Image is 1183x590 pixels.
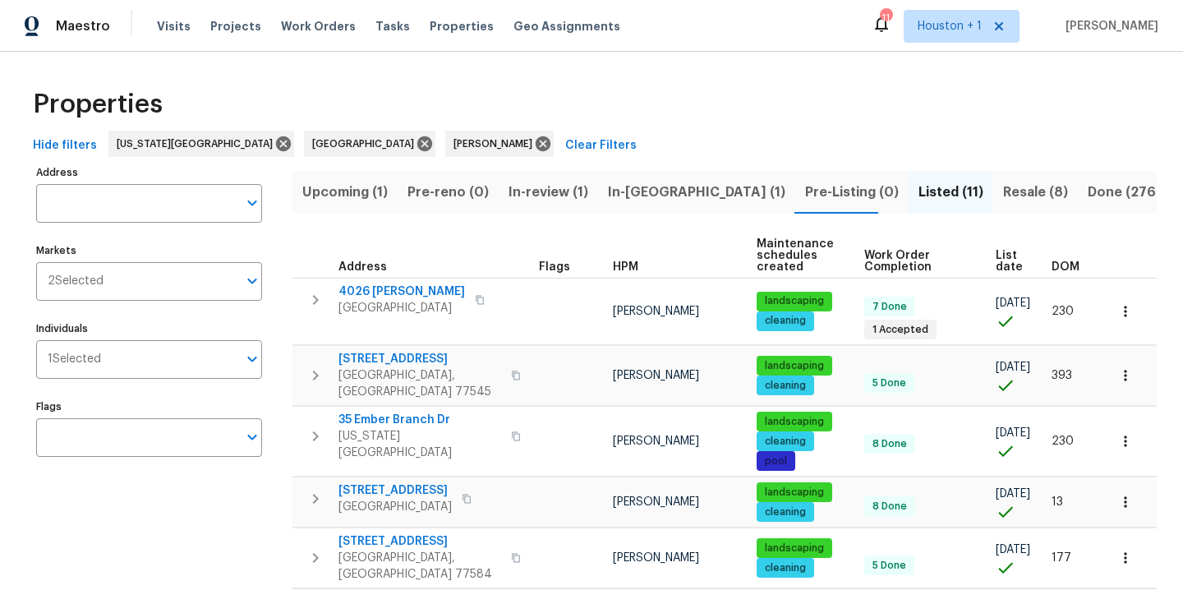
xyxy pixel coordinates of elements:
[758,415,831,429] span: landscaping
[36,402,262,412] label: Flags
[338,300,465,316] span: [GEOGRAPHIC_DATA]
[758,359,831,373] span: landscaping
[613,261,638,273] span: HPM
[758,314,812,328] span: cleaning
[56,18,110,35] span: Maestro
[338,261,387,273] span: Address
[864,250,969,273] span: Work Order Completion
[445,131,554,157] div: [PERSON_NAME]
[241,191,264,214] button: Open
[210,18,261,35] span: Projects
[338,550,501,583] span: [GEOGRAPHIC_DATA], [GEOGRAPHIC_DATA] 77584
[866,437,914,451] span: 8 Done
[338,351,501,367] span: [STREET_ADDRESS]
[996,427,1030,439] span: [DATE]
[26,131,104,161] button: Hide filters
[338,367,501,400] span: [GEOGRAPHIC_DATA], [GEOGRAPHIC_DATA] 77545
[338,482,452,499] span: [STREET_ADDRESS]
[513,18,620,35] span: Geo Assignments
[1052,552,1071,564] span: 177
[281,18,356,35] span: Work Orders
[1052,436,1074,447] span: 230
[996,488,1030,500] span: [DATE]
[453,136,539,152] span: [PERSON_NAME]
[241,270,264,293] button: Open
[36,168,262,177] label: Address
[565,136,637,156] span: Clear Filters
[375,21,410,32] span: Tasks
[866,300,914,314] span: 7 Done
[758,542,831,555] span: landscaping
[108,131,294,157] div: [US_STATE][GEOGRAPHIC_DATA]
[613,436,699,447] span: [PERSON_NAME]
[996,297,1030,309] span: [DATE]
[338,428,501,461] span: [US_STATE][GEOGRAPHIC_DATA]
[758,486,831,500] span: landscaping
[758,561,812,575] span: cleaning
[304,131,435,157] div: [GEOGRAPHIC_DATA]
[918,181,983,204] span: Listed (11)
[608,181,785,204] span: In-[GEOGRAPHIC_DATA] (1)
[36,324,262,334] label: Individuals
[996,250,1024,273] span: List date
[559,131,643,161] button: Clear Filters
[613,370,699,381] span: [PERSON_NAME]
[866,559,913,573] span: 5 Done
[241,426,264,449] button: Open
[117,136,279,152] span: [US_STATE][GEOGRAPHIC_DATA]
[758,505,812,519] span: cleaning
[758,454,794,468] span: pool
[338,283,465,300] span: 4026 [PERSON_NAME]
[1003,181,1068,204] span: Resale (8)
[1059,18,1158,35] span: [PERSON_NAME]
[758,294,831,308] span: landscaping
[241,348,264,371] button: Open
[880,10,891,26] div: 11
[1052,261,1079,273] span: DOM
[312,136,421,152] span: [GEOGRAPHIC_DATA]
[36,246,262,256] label: Markets
[509,181,588,204] span: In-review (1)
[866,376,913,390] span: 5 Done
[918,18,982,35] span: Houston + 1
[430,18,494,35] span: Properties
[157,18,191,35] span: Visits
[48,274,104,288] span: 2 Selected
[33,96,163,113] span: Properties
[805,181,899,204] span: Pre-Listing (0)
[48,353,101,366] span: 1 Selected
[1052,306,1074,317] span: 230
[996,362,1030,373] span: [DATE]
[338,533,501,550] span: [STREET_ADDRESS]
[613,552,699,564] span: [PERSON_NAME]
[758,379,812,393] span: cleaning
[758,435,812,449] span: cleaning
[338,412,501,428] span: 35 Ember Branch Dr
[1052,370,1072,381] span: 393
[613,496,699,508] span: [PERSON_NAME]
[33,136,97,156] span: Hide filters
[1088,181,1161,204] span: Done (276)
[996,544,1030,555] span: [DATE]
[866,500,914,514] span: 8 Done
[1052,496,1063,508] span: 13
[407,181,489,204] span: Pre-reno (0)
[302,181,388,204] span: Upcoming (1)
[613,306,699,317] span: [PERSON_NAME]
[866,323,935,337] span: 1 Accepted
[539,261,570,273] span: Flags
[757,238,836,273] span: Maintenance schedules created
[338,499,452,515] span: [GEOGRAPHIC_DATA]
